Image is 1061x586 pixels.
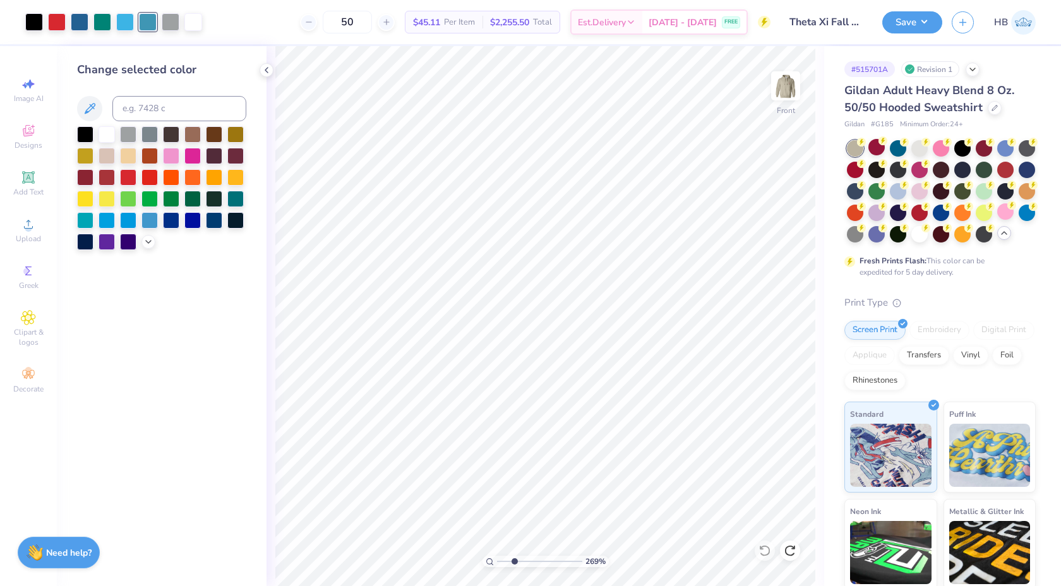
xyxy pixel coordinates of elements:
img: Standard [850,424,932,487]
div: Vinyl [953,346,988,365]
div: Digital Print [973,321,1034,340]
span: Minimum Order: 24 + [900,119,963,130]
strong: Fresh Prints Flash: [860,256,926,266]
span: Per Item [444,16,475,29]
img: Metallic & Glitter Ink [949,521,1031,584]
span: Standard [850,407,884,421]
div: Applique [844,346,895,365]
span: Upload [16,234,41,244]
span: Greek [19,280,39,290]
strong: Need help? [46,547,92,559]
div: Transfers [899,346,949,365]
span: $2,255.50 [490,16,529,29]
img: Puff Ink [949,424,1031,487]
span: Gildan Adult Heavy Blend 8 Oz. 50/50 Hooded Sweatshirt [844,83,1014,115]
input: e.g. 7428 c [112,96,246,121]
span: 269 % [585,556,606,567]
span: Decorate [13,384,44,394]
span: Puff Ink [949,407,976,421]
span: Est. Delivery [578,16,626,29]
a: HB [994,10,1036,35]
span: Image AI [14,93,44,104]
span: Metallic & Glitter Ink [949,505,1024,518]
div: Print Type [844,296,1036,310]
div: This color can be expedited for 5 day delivery. [860,255,1015,278]
span: $45.11 [413,16,440,29]
span: HB [994,15,1008,30]
div: # 515701A [844,61,895,77]
span: Add Text [13,187,44,197]
span: Clipart & logos [6,327,51,347]
div: Foil [992,346,1022,365]
div: Rhinestones [844,371,906,390]
img: Hawdyan Baban [1011,10,1036,35]
div: Change selected color [77,61,246,78]
div: Revision 1 [901,61,959,77]
input: Untitled Design [780,9,873,35]
div: Front [777,105,795,116]
span: Designs [15,140,42,150]
img: Neon Ink [850,521,932,584]
span: [DATE] - [DATE] [649,16,717,29]
div: Screen Print [844,321,906,340]
button: Save [882,11,942,33]
span: FREE [724,18,738,27]
input: – – [323,11,372,33]
span: Total [533,16,552,29]
div: Embroidery [909,321,969,340]
img: Front [773,73,798,99]
span: Neon Ink [850,505,881,518]
span: Gildan [844,119,865,130]
span: # G185 [871,119,894,130]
